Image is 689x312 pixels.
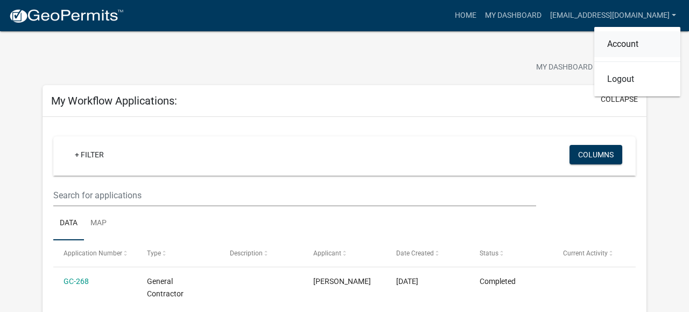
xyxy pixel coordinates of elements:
datatable-header-cell: Date Created [386,240,469,266]
a: Home [451,5,481,26]
a: Account [594,31,680,57]
span: 05/15/2025 [396,277,418,286]
input: Search for applications [53,184,536,206]
div: [EMAIL_ADDRESS][DOMAIN_NAME] [594,27,680,96]
span: Applicant [313,249,341,257]
span: Application Number [64,249,122,257]
datatable-header-cell: Status [469,240,553,266]
a: [EMAIL_ADDRESS][DOMAIN_NAME] [546,5,680,26]
h5: My Workflow Applications: [51,94,177,107]
span: Description [230,249,263,257]
a: GC-268 [64,277,89,286]
datatable-header-cell: Application Number [53,240,137,266]
a: My Dashboard [481,5,546,26]
datatable-header-cell: Current Activity [552,240,636,266]
a: Map [84,206,113,241]
datatable-header-cell: Applicant [303,240,386,266]
a: Logout [594,66,680,92]
button: My Dashboard Settingssettings [528,57,652,78]
span: Status [480,249,498,257]
span: Completed [480,277,516,286]
button: collapse [601,94,638,105]
a: Data [53,206,84,241]
span: General Contractor [147,277,184,298]
span: Current Activity [563,249,608,257]
button: Columns [570,145,622,164]
span: Type [147,249,161,257]
span: My Dashboard Settings [536,61,629,74]
a: + Filter [66,145,113,164]
datatable-header-cell: Description [220,240,303,266]
span: Date Created [396,249,434,257]
datatable-header-cell: Type [137,240,220,266]
span: Aleyda Hernandez [313,277,371,286]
